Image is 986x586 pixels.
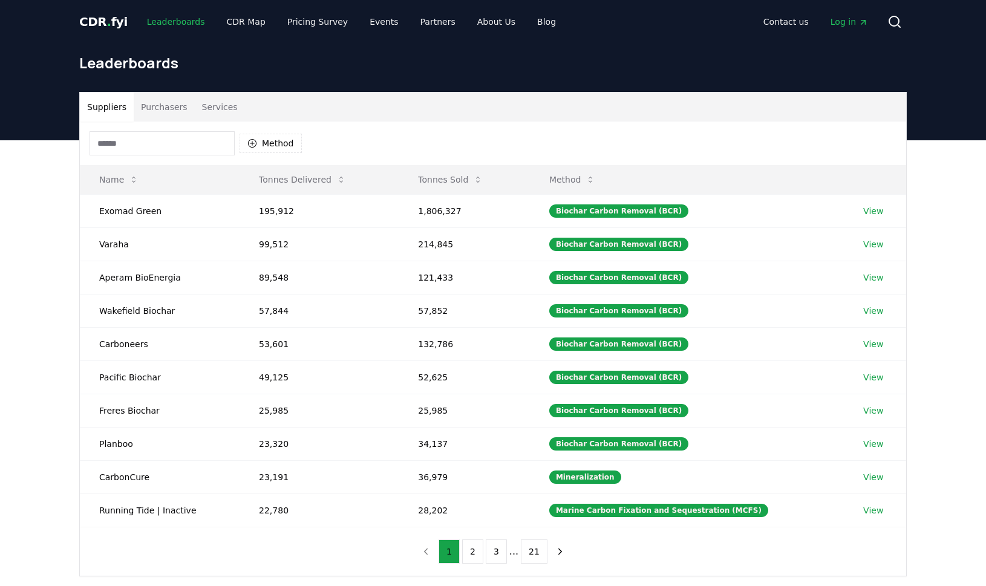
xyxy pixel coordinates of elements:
[79,13,128,30] a: CDR.fyi
[439,539,460,564] button: 1
[80,327,240,360] td: Carboneers
[549,238,688,251] div: Biochar Carbon Removal (BCR)
[468,11,525,33] a: About Us
[549,304,688,317] div: Biochar Carbon Removal (BCR)
[754,11,878,33] nav: Main
[240,294,399,327] td: 57,844
[240,394,399,427] td: 25,985
[549,204,688,218] div: Biochar Carbon Removal (BCR)
[137,11,566,33] nav: Main
[195,93,245,122] button: Services
[486,539,507,564] button: 3
[399,394,530,427] td: 25,985
[399,493,530,527] td: 28,202
[80,460,240,493] td: CarbonCure
[863,371,883,383] a: View
[549,271,688,284] div: Biochar Carbon Removal (BCR)
[90,168,148,192] button: Name
[399,261,530,294] td: 121,433
[863,405,883,417] a: View
[831,16,868,28] span: Log in
[80,294,240,327] td: Wakefield Biochar
[399,294,530,327] td: 57,852
[278,11,358,33] a: Pricing Survey
[137,11,215,33] a: Leaderboards
[399,227,530,261] td: 214,845
[399,427,530,460] td: 34,137
[399,327,530,360] td: 132,786
[549,437,688,451] div: Biochar Carbon Removal (BCR)
[79,53,907,73] h1: Leaderboards
[80,194,240,227] td: Exomad Green
[549,504,768,517] div: Marine Carbon Fixation and Sequestration (MCFS)
[80,394,240,427] td: Freres Biochar
[80,261,240,294] td: Aperam BioEnergia
[821,11,878,33] a: Log in
[549,337,688,351] div: Biochar Carbon Removal (BCR)
[863,305,883,317] a: View
[462,539,483,564] button: 2
[863,238,883,250] a: View
[540,168,606,192] button: Method
[863,272,883,284] a: View
[134,93,195,122] button: Purchasers
[408,168,492,192] button: Tonnes Sold
[863,438,883,450] a: View
[240,261,399,294] td: 89,548
[509,544,518,559] li: ...
[80,227,240,261] td: Varaha
[549,404,688,417] div: Biochar Carbon Removal (BCR)
[240,460,399,493] td: 23,191
[411,11,465,33] a: Partners
[550,539,570,564] button: next page
[521,539,547,564] button: 21
[107,15,111,29] span: .
[549,371,688,384] div: Biochar Carbon Removal (BCR)
[399,194,530,227] td: 1,806,327
[240,427,399,460] td: 23,320
[240,227,399,261] td: 99,512
[80,427,240,460] td: Planboo
[240,327,399,360] td: 53,601
[527,11,566,33] a: Blog
[240,194,399,227] td: 195,912
[549,470,621,484] div: Mineralization
[240,360,399,394] td: 49,125
[863,471,883,483] a: View
[80,493,240,527] td: Running Tide | Inactive
[754,11,818,33] a: Contact us
[80,360,240,394] td: Pacific Biochar
[863,205,883,217] a: View
[240,134,302,153] button: Method
[249,168,356,192] button: Tonnes Delivered
[863,504,883,516] a: View
[217,11,275,33] a: CDR Map
[80,93,134,122] button: Suppliers
[79,15,128,29] span: CDR fyi
[360,11,408,33] a: Events
[399,360,530,394] td: 52,625
[863,338,883,350] a: View
[240,493,399,527] td: 22,780
[399,460,530,493] td: 36,979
